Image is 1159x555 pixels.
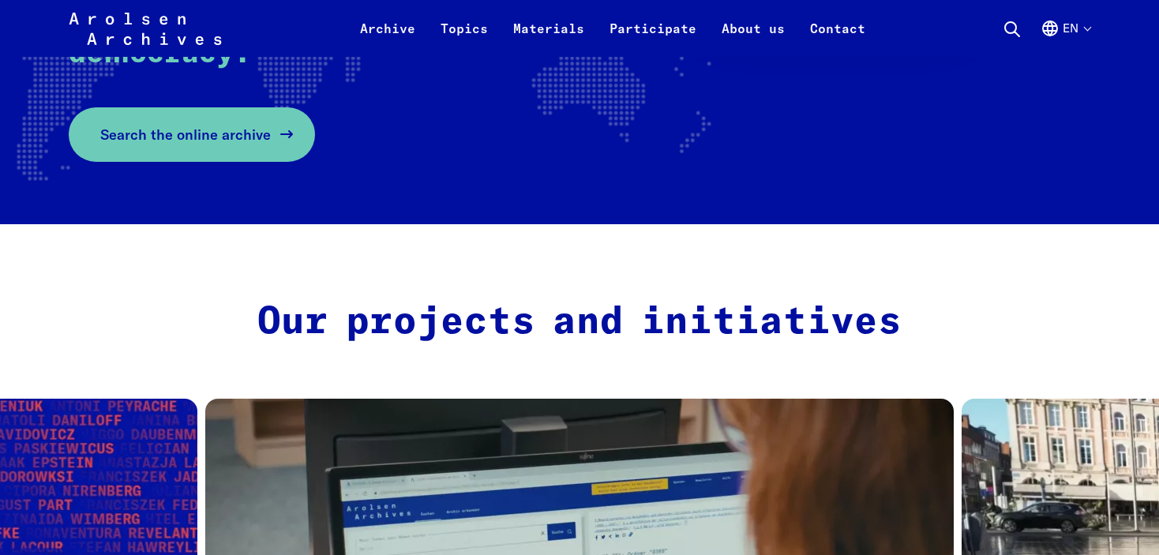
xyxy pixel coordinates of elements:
a: Contact [797,19,878,57]
a: Participate [597,19,709,57]
button: English, language selection [1041,19,1090,57]
h2: Our projects and initiatives [246,300,913,346]
a: Search the online archive [69,107,315,162]
nav: Primary [347,9,878,47]
a: Topics [428,19,501,57]
a: Materials [501,19,597,57]
span: Search the online archive [100,124,271,145]
a: Archive [347,19,428,57]
a: About us [709,19,797,57]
